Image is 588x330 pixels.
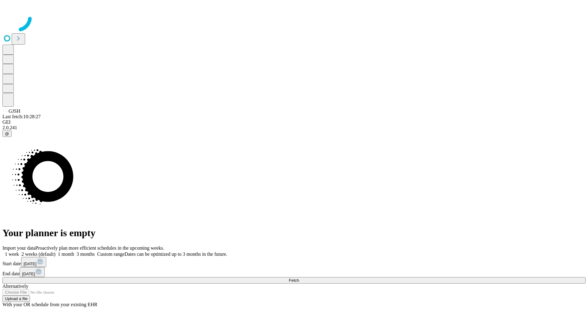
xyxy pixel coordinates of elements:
[77,251,95,257] span: 3 months
[125,251,227,257] span: Dates can be optimized up to 3 months in the future.
[21,257,46,267] button: [DATE]
[20,267,45,277] button: [DATE]
[2,302,97,307] span: With your OR schedule from your existing EHR
[2,267,586,277] div: End date
[2,284,28,289] span: Alternatively
[2,245,36,251] span: Import your data
[2,119,586,125] div: GEI
[5,251,19,257] span: 1 week
[21,251,55,257] span: 2 weeks (default)
[24,262,36,266] span: [DATE]
[5,131,9,136] span: @
[2,295,30,302] button: Upload a file
[2,114,41,119] span: Last fetch: 10:28:27
[2,257,586,267] div: Start date
[58,251,74,257] span: 1 month
[2,227,586,239] h1: Your planner is empty
[289,278,299,283] span: Fetch
[2,130,12,137] button: @
[22,272,35,276] span: [DATE]
[2,277,586,284] button: Fetch
[2,125,586,130] div: 2.0.241
[9,108,20,114] span: GJSH
[97,251,124,257] span: Custom range
[36,245,164,251] span: Proactively plan more efficient schedules in the upcoming weeks.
